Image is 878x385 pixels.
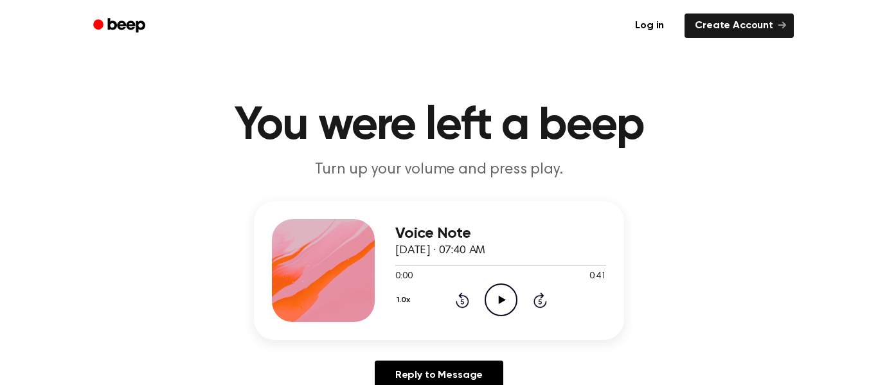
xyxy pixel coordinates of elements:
span: [DATE] · 07:40 AM [395,245,485,256]
a: Create Account [685,13,794,38]
p: Turn up your volume and press play. [192,159,686,181]
a: Beep [84,13,157,39]
span: 0:00 [395,270,412,283]
a: Log in [622,11,677,40]
span: 0:41 [589,270,606,283]
button: 1.0x [395,289,415,311]
h1: You were left a beep [110,103,768,149]
h3: Voice Note [395,225,606,242]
